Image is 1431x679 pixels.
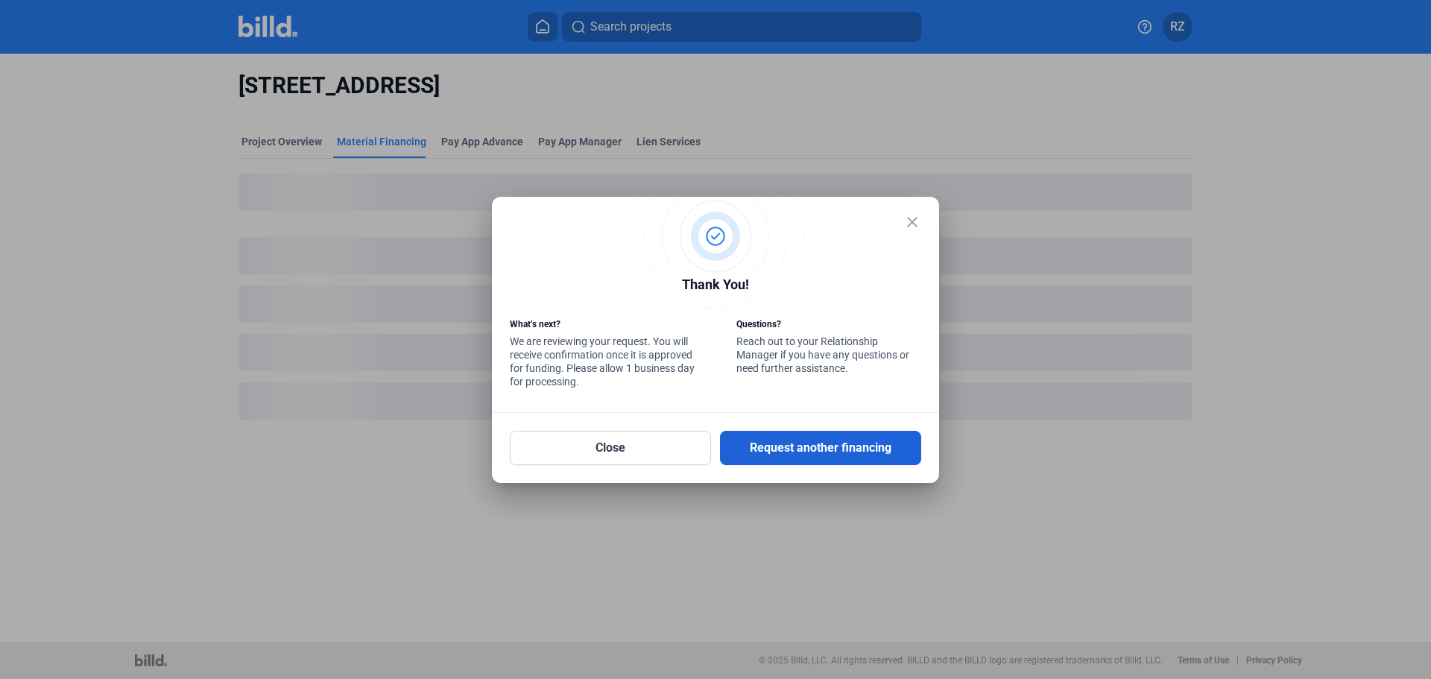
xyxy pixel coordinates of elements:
[736,318,921,335] div: Questions?
[903,213,921,231] mat-icon: close
[720,431,921,465] button: Request another financing
[736,318,921,379] div: Reach out to your Relationship Manager if you have any questions or need further assistance.
[510,318,695,335] div: What’s next?
[510,274,921,299] div: Thank You!
[510,431,711,465] button: Close
[510,318,695,392] div: We are reviewing your request. You will receive confirmation once it is approved for funding. Ple...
